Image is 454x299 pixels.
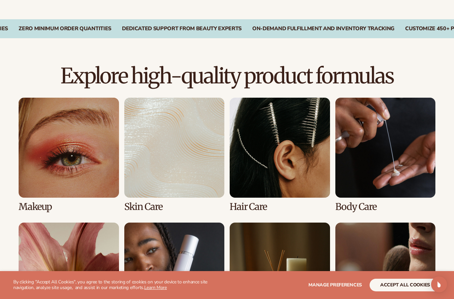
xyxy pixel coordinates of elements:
[431,276,447,292] div: Open Intercom Messenger
[308,279,362,291] button: Manage preferences
[124,202,225,212] h3: Skin Care
[230,98,330,212] div: 3 / 8
[122,26,242,32] div: Dedicated Support From Beauty Experts
[19,26,111,32] div: Zero Minimum Order QuantitieS
[19,202,119,212] h3: Makeup
[19,65,435,87] h2: Explore high-quality product formulas
[144,284,167,291] a: Learn More
[335,202,436,212] h3: Body Care
[370,279,441,291] button: accept all cookies
[252,26,395,32] div: On-Demand Fulfillment and Inventory Tracking
[124,98,225,212] div: 2 / 8
[230,202,330,212] h3: Hair Care
[13,279,227,291] p: By clicking "Accept All Cookies", you agree to the storing of cookies on your device to enhance s...
[19,98,119,212] div: 1 / 8
[335,98,436,212] div: 4 / 8
[308,282,362,288] span: Manage preferences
